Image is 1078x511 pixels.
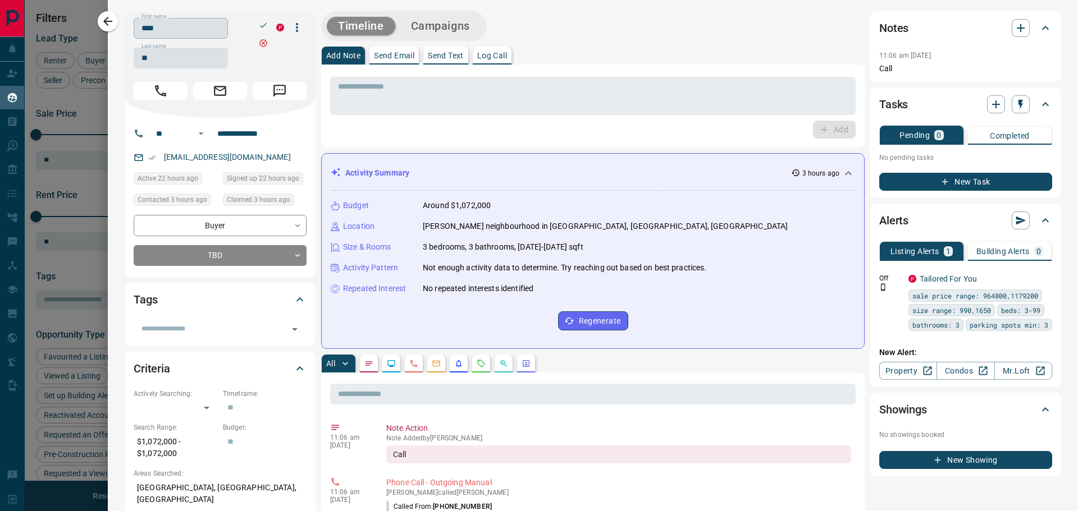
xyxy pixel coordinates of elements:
span: beds: 3-99 [1001,305,1040,316]
a: Property [879,362,937,380]
div: Alerts [879,207,1052,234]
p: [DATE] [330,441,369,449]
p: Note Added by [PERSON_NAME] [386,434,851,442]
span: Signed up 22 hours ago [227,173,299,184]
button: Timeline [327,17,395,35]
svg: Email Verified [148,154,156,162]
span: Claimed 3 hours ago [227,194,290,205]
h2: Showings [879,400,927,418]
div: Call [386,445,851,463]
button: New Task [879,173,1052,191]
svg: Push Notification Only [879,283,887,291]
p: 3 bedrooms, 3 bathrooms, [DATE]-[DATE] sqft [423,241,583,253]
p: Activity Pattern [343,262,398,274]
svg: Opportunities [499,359,508,368]
p: Repeated Interest [343,283,406,294]
p: Add Note [326,52,360,59]
a: Mr.Loft [994,362,1052,380]
div: Notes [879,15,1052,42]
div: Criteria [134,355,307,382]
p: Size & Rooms [343,241,391,253]
p: 0 [1036,247,1041,255]
div: Buyer [134,215,307,236]
p: Log Call [477,52,507,59]
p: Areas Searched: [134,468,307,478]
div: Mon Sep 15 2025 [134,172,217,188]
svg: Requests [477,359,486,368]
svg: Listing Alerts [454,359,463,368]
button: Open [194,127,208,140]
h2: Alerts [879,211,908,229]
p: No pending tasks [879,149,1052,166]
p: Budget: [223,422,307,432]
h2: Tasks [879,95,908,113]
label: Last name [141,43,166,50]
h2: Notes [879,19,908,37]
p: 11:06 am [330,488,369,496]
span: Email [193,82,247,100]
span: [PHONE_NUMBER] [433,503,492,510]
span: Call [134,82,188,100]
button: Campaigns [400,17,481,35]
p: Not enough activity data to determine. Try reaching out based on best practices. [423,262,707,274]
a: Tailored For You [920,274,977,283]
p: Activity Summary [345,167,409,179]
button: Open [287,321,303,337]
svg: Calls [409,359,418,368]
p: Listing Alerts [890,247,939,255]
button: Regenerate [558,311,628,330]
div: TBD [134,245,307,266]
div: Tue Sep 16 2025 [223,194,307,209]
div: Tags [134,286,307,313]
p: Around $1,072,000 [423,200,491,211]
p: No repeated interests identified [423,283,533,294]
p: 11:06 am [330,434,369,441]
p: Timeframe: [223,389,307,399]
p: $1,072,000 - $1,072,000 [134,432,217,463]
p: Actively Searching: [134,389,217,399]
p: 3 hours ago [802,168,839,178]
p: Search Range: [134,422,217,432]
span: size range: 990,1650 [912,305,991,316]
svg: Lead Browsing Activity [387,359,396,368]
a: [EMAIL_ADDRESS][DOMAIN_NAME] [164,153,291,162]
svg: Agent Actions [522,359,531,368]
p: Phone Call - Outgoing Manual [386,477,851,489]
p: Off [879,273,902,283]
div: Mon Sep 15 2025 [223,172,307,188]
p: 11:06 am [DATE] [879,52,931,59]
p: Building Alerts [976,247,1030,255]
span: sale price range: 964800,1179200 [912,290,1038,301]
div: property.ca [276,24,284,31]
p: Send Text [428,52,464,59]
div: Showings [879,396,1052,423]
p: [PERSON_NAME] called [PERSON_NAME] [386,489,851,496]
p: 1 [946,247,951,255]
p: [GEOGRAPHIC_DATA], [GEOGRAPHIC_DATA], [GEOGRAPHIC_DATA] [134,478,307,509]
p: 0 [937,131,941,139]
svg: Notes [364,359,373,368]
svg: Emails [432,359,441,368]
div: Activity Summary3 hours ago [331,163,855,183]
button: New Showing [879,451,1052,469]
p: Call [879,63,1052,75]
div: Tasks [879,91,1052,118]
h2: Tags [134,291,157,309]
p: No showings booked [879,430,1052,440]
p: Note Action [386,422,851,434]
p: [PERSON_NAME] neighbourhood in [GEOGRAPHIC_DATA], [GEOGRAPHIC_DATA], [GEOGRAPHIC_DATA] [423,220,788,232]
p: Location [343,220,374,232]
span: Contacted 3 hours ago [138,194,207,205]
span: bathrooms: 3 [912,319,960,330]
span: parking spots min: 3 [970,319,1048,330]
div: property.ca [908,275,916,283]
p: [DATE] [330,496,369,504]
p: Completed [990,132,1030,140]
span: Active 22 hours ago [138,173,198,184]
label: First name [141,13,166,20]
p: Pending [899,131,930,139]
p: Budget [343,200,369,211]
p: Send Email [374,52,414,59]
a: Condos [937,362,994,380]
h2: Criteria [134,360,170,378]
